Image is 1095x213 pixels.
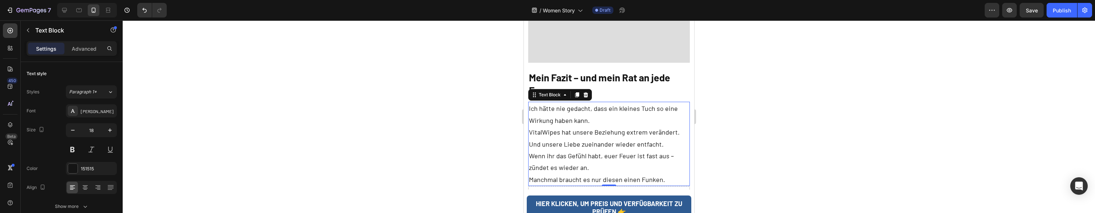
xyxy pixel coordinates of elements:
[27,89,39,95] div: Styles
[27,183,47,193] div: Align
[1026,7,1038,13] span: Save
[7,78,17,84] div: 450
[5,133,17,139] div: Beta
[81,166,115,172] div: 151515
[5,106,166,165] p: VitalWipes hat unsere Beziehung extrem verändert. Und unsere Liebe zueinander wieder entfacht. We...
[3,175,167,200] a: HIER KLICKEN, UM PREIS UND VERFÜGBARKEIT ZU PRÜFEN 👉
[27,70,47,77] div: Text style
[35,26,97,35] p: Text Block
[137,3,167,18] div: Undo/Redo
[4,81,166,166] div: Rich Text Editor. Editing area: main
[66,85,117,98] button: Paragraph 1*
[600,7,610,13] span: Draft
[12,179,159,195] p: HIER KLICKEN, UM PREIS UND VERFÜGBARKEIT ZU PRÜFEN 👉
[48,6,51,15] p: 7
[72,45,96,53] p: Advanced
[36,45,56,53] p: Settings
[5,51,146,75] strong: Mein Fazit – und mein Rat an jede Frau
[1053,7,1071,14] div: Publish
[3,3,54,18] button: 7
[81,108,115,115] div: [PERSON_NAME]
[5,82,166,106] p: Ich hätte nie gedacht, dass ein kleines Tuch so eine Wirkung haben kann.
[27,125,46,135] div: Size
[55,203,89,210] div: Show more
[543,7,575,14] span: Women Story
[27,200,117,213] button: Show more
[27,165,38,172] div: Color
[1070,177,1088,195] div: Open Intercom Messenger
[1047,3,1077,18] button: Publish
[524,20,694,213] iframe: Design area
[1020,3,1044,18] button: Save
[69,89,97,95] span: Paragraph 1*
[27,108,36,114] div: Font
[539,7,541,14] span: /
[13,71,38,78] div: Text Block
